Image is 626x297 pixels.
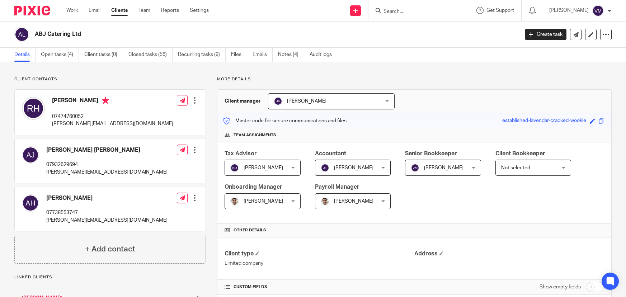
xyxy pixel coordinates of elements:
img: svg%3E [22,194,39,212]
a: Reports [161,7,179,14]
p: 07474760052 [52,113,173,120]
a: Email [89,7,100,14]
p: Master code for secure communications and files [223,117,347,124]
input: Search [383,9,447,15]
span: [PERSON_NAME] [424,165,463,170]
img: svg%3E [22,97,45,120]
a: Create task [525,29,566,40]
p: 07932629694 [46,161,168,168]
img: PXL_20240409_141816916.jpg [321,197,329,206]
h2: ABJ Catering Ltd [35,30,418,38]
img: svg%3E [14,27,29,42]
span: Senior Bookkeeper [405,151,457,156]
img: svg%3E [592,5,604,16]
a: Settings [190,7,209,14]
img: svg%3E [230,164,239,172]
a: Closed tasks (56) [128,48,173,62]
div: established-lavendar-cracked-wookie [502,117,586,125]
a: Open tasks (4) [41,48,79,62]
img: PXL_20240409_141816916.jpg [230,197,239,206]
span: Payroll Manager [315,184,359,190]
p: Client contacts [14,76,206,82]
h4: + Add contact [85,244,135,255]
span: Tax Advisor [225,151,257,156]
h4: [PERSON_NAME] [PERSON_NAME] [46,146,168,154]
span: [PERSON_NAME] [244,199,283,204]
p: 07738553747 [46,209,168,216]
span: [PERSON_NAME] [287,99,326,104]
p: More details [217,76,612,82]
a: Team [138,7,150,14]
img: Pixie [14,6,50,15]
h4: [PERSON_NAME] [52,97,173,106]
a: Work [66,7,78,14]
i: Primary [102,97,109,104]
p: [PERSON_NAME][EMAIL_ADDRESS][DOMAIN_NAME] [46,217,168,224]
label: Show empty fields [540,283,581,291]
h4: [PERSON_NAME] [46,194,168,202]
p: [PERSON_NAME][EMAIL_ADDRESS][DOMAIN_NAME] [52,120,173,127]
img: svg%3E [411,164,419,172]
img: svg%3E [274,97,282,105]
p: Linked clients [14,274,206,280]
h3: Client manager [225,98,261,105]
span: [PERSON_NAME] [334,165,373,170]
a: Client tasks (0) [84,48,123,62]
h4: Client type [225,250,414,258]
a: Emails [253,48,273,62]
span: Onboarding Manager [225,184,282,190]
span: [PERSON_NAME] [244,165,283,170]
p: [PERSON_NAME] [549,7,589,14]
img: svg%3E [321,164,329,172]
span: Client Bookkeeper [495,151,545,156]
span: Get Support [486,8,514,13]
span: [PERSON_NAME] [334,199,373,204]
p: Limited company [225,260,414,267]
span: Other details [234,227,266,233]
span: Not selected [501,165,530,170]
a: Recurring tasks (9) [178,48,226,62]
a: Clients [111,7,128,14]
a: Audit logs [310,48,337,62]
a: Files [231,48,247,62]
a: Details [14,48,36,62]
h4: CUSTOM FIELDS [225,284,414,290]
img: svg%3E [22,146,39,164]
span: Accountant [315,151,346,156]
h4: Address [414,250,604,258]
p: [PERSON_NAME][EMAIL_ADDRESS][DOMAIN_NAME] [46,169,168,176]
span: Team assignments [234,132,276,138]
a: Notes (4) [278,48,304,62]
